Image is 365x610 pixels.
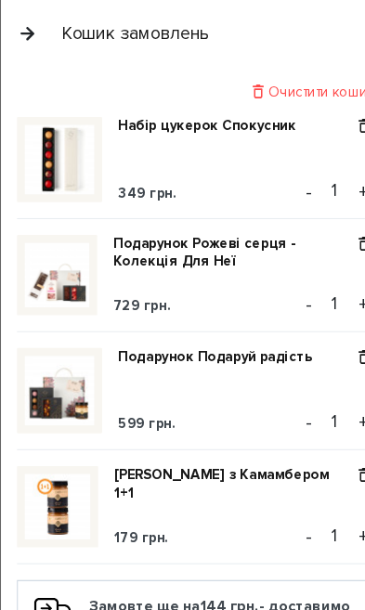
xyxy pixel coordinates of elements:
img: Набір цукерок Спокусник [23,117,88,182]
div: Очистити кошик [16,77,350,95]
div: Кошик замовлень [59,20,197,42]
img: Подарунок Рожеві серця - Колекція Для Неї [23,227,84,288]
span: 599 грн. [111,389,164,405]
a: Подарунок Подаруй радість [111,326,306,343]
a: Набір цукерок Спокусник [111,110,291,126]
span: 349 грн. [111,173,165,188]
img: Карамель з Камамбером 1+1 [23,444,85,505]
button: + [329,165,350,193]
button: + [329,271,350,299]
img: Подарунок Подаруй радість [23,333,88,398]
a: Подарунок Рожеві серця - Колекція Для Неї [106,220,331,253]
span: 179 грн. [107,496,158,512]
b: 144 грн. [188,559,242,576]
span: 729 грн. [106,279,160,294]
button: + [329,488,350,516]
button: + [329,382,350,409]
button: - [280,271,298,299]
button: - [280,165,298,193]
button: - [280,382,298,409]
button: - [280,488,298,516]
a: [PERSON_NAME] з Камамбером 1+1 [107,436,331,470]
